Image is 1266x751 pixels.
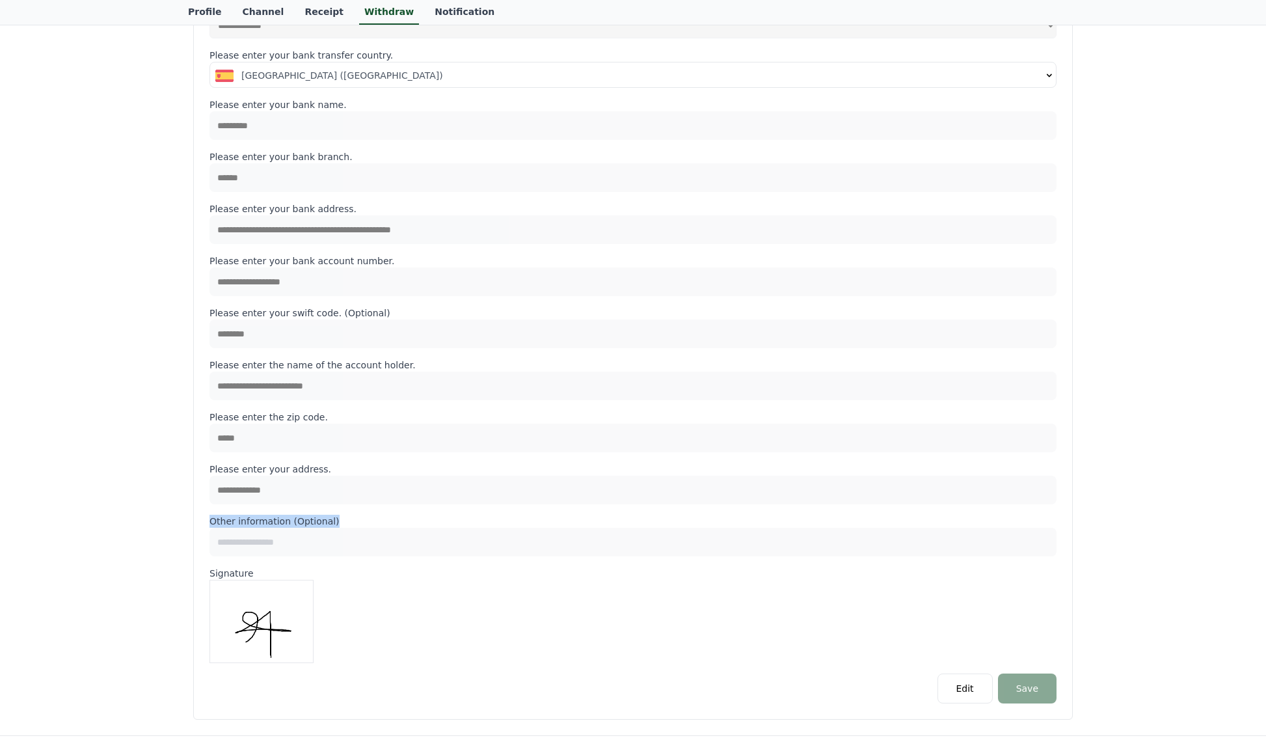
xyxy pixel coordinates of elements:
p: Please enter your bank branch. [209,150,1057,163]
p: Other information (Optional) [209,515,1057,528]
span: [GEOGRAPHIC_DATA] ([GEOGRAPHIC_DATA]) [241,69,443,82]
button: Save [998,674,1057,703]
p: Please enter your address. [209,463,1057,476]
button: Edit [937,674,993,703]
p: Please enter the name of the account holder. [209,359,1057,372]
p: Please enter your bank transfer country. [209,49,1057,62]
p: Please enter your swift code. (Optional) [209,307,1057,320]
p: Signature [209,567,1057,580]
p: Please enter your bank account number. [209,254,1057,267]
p: Please enter your bank address. [209,202,1057,215]
img: signature [209,580,314,663]
p: Please enter the zip code. [209,411,1057,424]
p: Please enter your bank name. [209,98,1057,111]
